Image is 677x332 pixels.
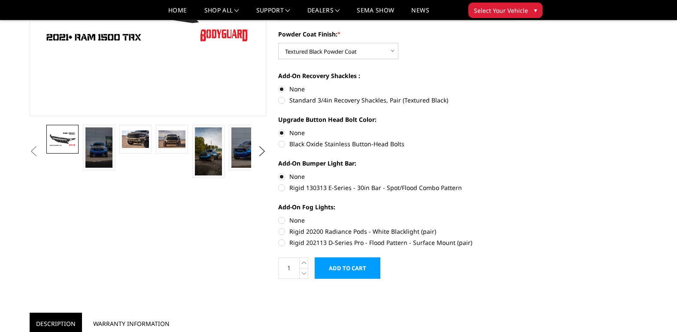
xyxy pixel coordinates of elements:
[307,7,340,20] a: Dealers
[278,159,515,168] label: Add-On Bumper Light Bar:
[278,238,515,247] label: Rigid 202113 D-Series Pro - Flood Pattern - Surface Mount (pair)
[256,7,290,20] a: Support
[278,216,515,225] label: None
[278,30,515,39] label: Powder Coat Finish:
[49,132,76,147] img: 2021-2024 Ram 1500 TRX - Freedom Series - Base Front Bumper (non-winch)
[468,3,543,18] button: Select Your Vehicle
[278,227,515,236] label: Rigid 20200 Radiance Pods - White Blacklight (pair)
[231,127,258,168] img: 2021-2024 Ram 1500 TRX - Freedom Series - Base Front Bumper (non-winch)
[411,7,429,20] a: News
[195,127,222,175] img: 2021-2024 Ram 1500 TRX - Freedom Series - Base Front Bumper (non-winch)
[278,71,515,80] label: Add-On Recovery Shackles :
[278,183,515,192] label: Rigid 130313 E-Series - 30in Bar - Spot/Flood Combo Pattern
[278,139,515,148] label: Black Oxide Stainless Button-Head Bolts
[27,145,40,158] button: Previous
[278,115,515,124] label: Upgrade Button Head Bolt Color:
[278,96,515,105] label: Standard 3/4in Recovery Shackles, Pair (Textured Black)
[122,130,149,148] img: 2021-2024 Ram 1500 TRX - Freedom Series - Base Front Bumper (non-winch)
[357,7,394,20] a: SEMA Show
[534,6,537,15] span: ▾
[278,172,515,181] label: None
[85,127,112,168] img: 2021-2024 Ram 1500 TRX - Freedom Series - Base Front Bumper (non-winch)
[278,202,515,211] label: Add-On Fog Lights:
[634,291,677,332] iframe: Chat Widget
[315,257,380,279] input: Add to Cart
[204,7,239,20] a: shop all
[158,130,185,148] img: 2021-2024 Ram 1500 TRX - Freedom Series - Base Front Bumper (non-winch)
[278,128,515,137] label: None
[168,7,187,20] a: Home
[255,145,268,158] button: Next
[278,85,515,94] label: None
[474,6,528,15] span: Select Your Vehicle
